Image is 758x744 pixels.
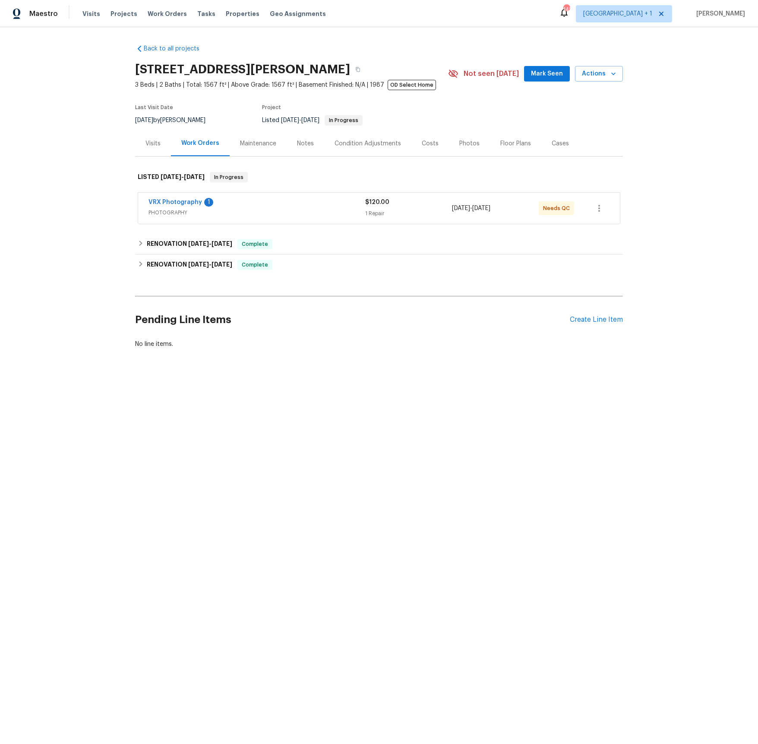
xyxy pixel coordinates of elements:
span: - [188,261,232,267]
h6: RENOVATION [147,239,232,249]
span: $120.00 [365,199,389,205]
h6: RENOVATION [147,260,232,270]
span: [DATE] [188,241,209,247]
div: No line items. [135,340,623,348]
h6: LISTED [138,172,205,182]
div: Cases [552,139,569,148]
div: 142 [563,5,569,14]
div: Create Line Item [570,316,623,324]
span: Maestro [29,9,58,18]
span: [DATE] [281,117,299,123]
span: PHOTOGRAPHY [148,208,365,217]
span: In Progress [211,173,247,182]
span: Complete [238,261,272,269]
span: [DATE] [452,205,470,211]
div: Visits [145,139,161,148]
span: - [188,241,232,247]
div: Costs [422,139,439,148]
span: Tasks [197,11,215,17]
span: In Progress [325,118,362,123]
span: Visits [82,9,100,18]
div: by [PERSON_NAME] [135,115,216,126]
span: Projects [111,9,137,18]
span: [DATE] [212,261,232,267]
span: [DATE] [184,174,205,180]
button: Copy Address [350,62,366,77]
span: [DATE] [212,241,232,247]
div: LISTED [DATE]-[DATE]In Progress [135,163,623,191]
span: Complete [238,240,272,248]
h2: Pending Line Items [135,300,570,340]
span: Geo Assignments [270,9,326,18]
div: Notes [297,139,314,148]
div: Work Orders [181,139,219,148]
span: [DATE] [301,117,319,123]
button: Actions [575,66,623,82]
h2: [STREET_ADDRESS][PERSON_NAME] [135,65,350,74]
span: Actions [582,69,616,79]
span: - [281,117,319,123]
div: Condition Adjustments [335,139,401,148]
a: Back to all projects [135,44,218,53]
div: 1 [204,198,213,207]
span: OD Select Home [388,80,436,90]
div: RENOVATION [DATE]-[DATE]Complete [135,254,623,275]
span: - [161,174,205,180]
span: [DATE] [135,117,153,123]
span: Not seen [DATE] [464,69,519,78]
div: Photos [459,139,480,148]
span: Mark Seen [531,69,563,79]
span: Listed [262,117,363,123]
span: Project [262,105,281,110]
span: Last Visit Date [135,105,173,110]
a: VRX Photography [148,199,202,205]
span: Properties [226,9,259,18]
span: Work Orders [148,9,187,18]
span: [DATE] [472,205,490,211]
span: 3 Beds | 2 Baths | Total: 1567 ft² | Above Grade: 1567 ft² | Basement Finished: N/A | 1987 [135,81,448,89]
span: [DATE] [188,261,209,267]
div: 1 Repair [365,209,452,218]
button: Mark Seen [524,66,570,82]
span: - [452,204,490,213]
div: Floor Plans [500,139,531,148]
span: Needs QC [543,204,573,213]
span: [PERSON_NAME] [693,9,745,18]
span: [DATE] [161,174,181,180]
div: RENOVATION [DATE]-[DATE]Complete [135,234,623,254]
div: Maintenance [240,139,276,148]
span: [GEOGRAPHIC_DATA] + 1 [583,9,652,18]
